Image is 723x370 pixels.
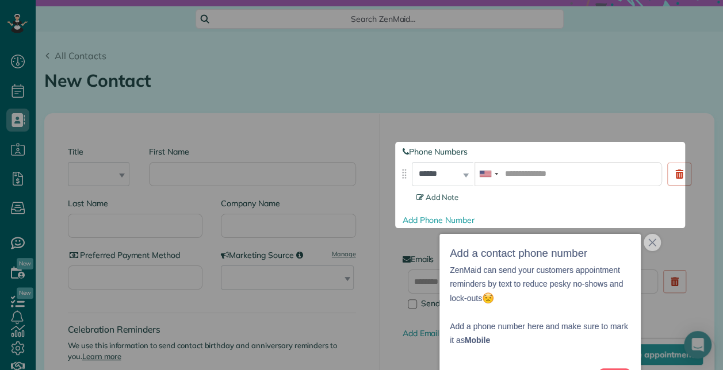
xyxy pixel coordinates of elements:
p: Add a phone number here and make sure to mark it as [450,305,630,348]
a: Add Phone Number [403,215,475,225]
span: Add Note [416,192,459,202]
strong: Mobile [465,336,490,345]
h3: Add a contact phone number [450,244,630,263]
img: :worried: [482,292,494,304]
button: close, [644,234,661,251]
p: ZenMaid can send your customers appointment reminders by text to reduce pesky no-shows and lock-outs [450,263,630,306]
img: drag_indicator-119b368615184ecde3eda3c64c821f6cf29d3e2b97b89ee44bc31753036683e5.png [398,168,410,180]
label: Phone Numbers [403,146,691,157]
div: United States: +1 [475,163,502,186]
